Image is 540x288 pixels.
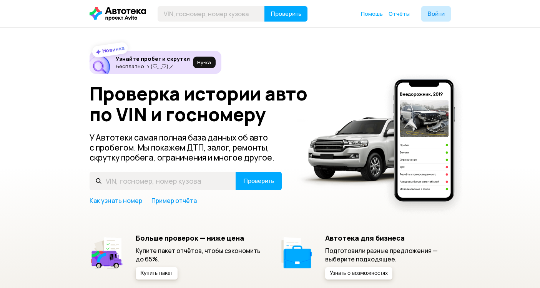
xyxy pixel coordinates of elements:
[136,246,261,263] p: Купите пакет отчётов, чтобы сэкономить до 65%.
[361,10,383,18] a: Помощь
[90,172,236,190] input: VIN, госномер, номер кузова
[325,246,451,263] p: Подготовили разные предложения — выберите подходящее.
[361,10,383,17] span: Помощь
[325,234,451,242] h5: Автотека для бизнеса
[389,10,410,18] a: Отчёты
[116,63,190,69] p: Бесплатно ヽ(♡‿♡)ノ
[236,172,282,190] button: Проверить
[421,6,451,22] button: Войти
[116,55,190,62] h6: Узнайте пробег и скрутки
[427,11,445,17] span: Войти
[389,10,410,17] span: Отчёты
[325,267,392,280] button: Узнать о возможностях
[151,196,197,205] a: Пример отчёта
[101,44,125,54] strong: Новинка
[243,178,274,184] span: Проверить
[158,6,265,22] input: VIN, госномер, номер кузова
[136,267,178,280] button: Купить пакет
[271,11,301,17] span: Проверить
[90,132,282,162] p: У Автотеки самая полная база данных об авто с пробегом. Мы покажем ДТП, залог, ремонты, скрутку п...
[136,234,261,242] h5: Больше проверок — ниже цена
[140,271,173,276] span: Купить пакет
[90,83,319,125] h1: Проверка истории авто по VIN и госномеру
[90,196,142,205] a: Как узнать номер
[330,271,388,276] span: Узнать о возможностях
[197,59,211,65] span: Ну‑ка
[264,6,307,22] button: Проверить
